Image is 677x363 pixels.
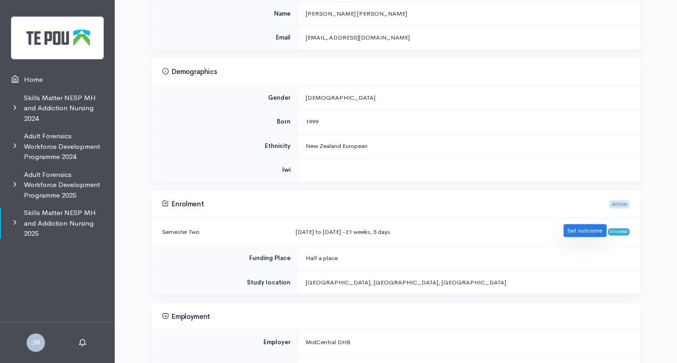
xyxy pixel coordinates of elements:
small: 21 weeks, 5 days [346,228,390,236]
td: Gender [151,85,298,110]
td: Email [151,26,298,50]
div: Enrolled [608,228,630,236]
a: JM [27,338,45,346]
div: MidCentral DHB [306,338,630,347]
td: Ethnicity [151,134,298,158]
td: Iwi [151,158,298,182]
span: Active [609,200,629,209]
div: [GEOGRAPHIC_DATA], [GEOGRAPHIC_DATA], [GEOGRAPHIC_DATA] [306,278,630,287]
h4: Employment [162,312,630,321]
a: Set outcome [564,224,607,238]
td: Born [151,110,298,134]
td: [DEMOGRAPHIC_DATA] [298,85,640,110]
td: [EMAIL_ADDRESS][DOMAIN_NAME] [298,26,640,50]
td: Employer [151,330,298,355]
div: New Zealand European [306,142,630,151]
td: Semester Two [151,218,289,246]
td: 1999 [298,110,640,134]
img: Te Pou [11,17,104,59]
div: Half a place [306,254,630,263]
h4: Enrolment [162,200,610,208]
td: Study location [151,270,298,294]
td: Funding Place [151,246,298,271]
td: Name [151,1,298,26]
td: [DATE] to [DATE] - [288,218,556,246]
span: JM [27,334,45,352]
div: [PERSON_NAME] [PERSON_NAME] [306,9,630,18]
h4: Demographics [162,68,630,76]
